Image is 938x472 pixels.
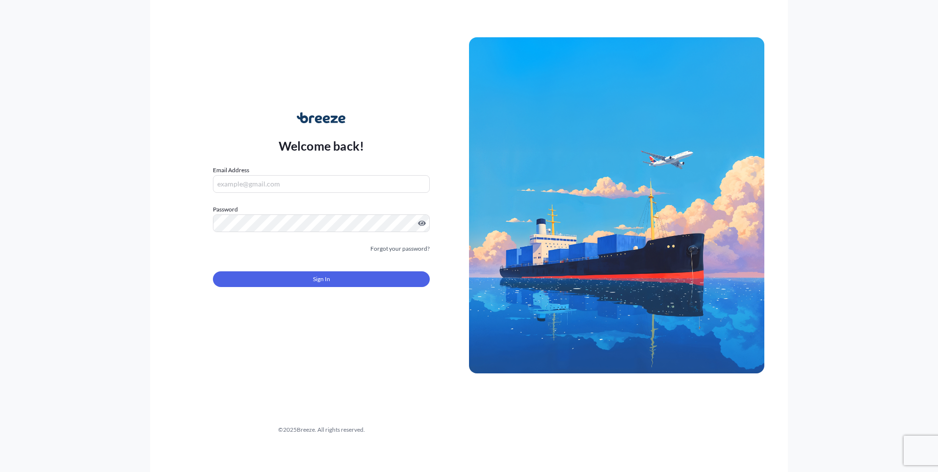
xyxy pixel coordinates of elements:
[213,165,249,175] label: Email Address
[370,244,430,254] a: Forgot your password?
[279,138,365,154] p: Welcome back!
[313,274,330,284] span: Sign In
[213,175,430,193] input: example@gmail.com
[213,271,430,287] button: Sign In
[418,219,426,227] button: Show password
[469,37,764,373] img: Ship illustration
[174,425,469,435] div: © 2025 Breeze. All rights reserved.
[213,205,430,214] label: Password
